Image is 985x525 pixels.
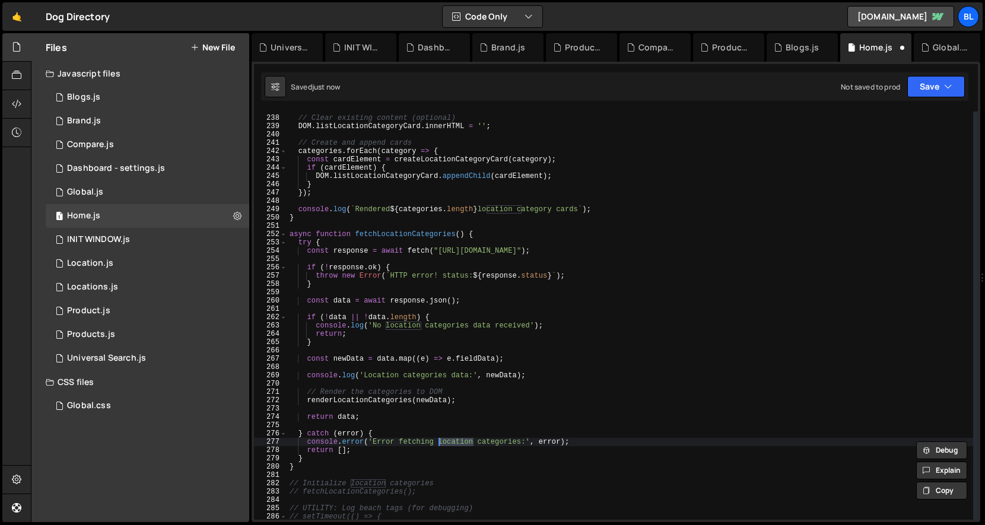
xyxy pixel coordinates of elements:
[254,413,287,421] div: 274
[254,172,287,180] div: 245
[46,323,249,346] div: 16220/44324.js
[46,394,249,418] div: 16220/43682.css
[271,42,309,53] div: Universal Search.js
[491,42,525,53] div: Brand.js
[254,272,287,280] div: 257
[254,180,287,189] div: 246
[254,388,287,396] div: 271
[254,305,287,313] div: 261
[254,230,287,238] div: 252
[190,43,235,52] button: New File
[254,488,287,496] div: 283
[933,42,971,53] div: Global.css
[46,180,249,204] div: 16220/43681.js
[254,405,287,413] div: 273
[254,322,287,330] div: 263
[46,252,249,275] : 16220/43679.js
[254,380,287,388] div: 270
[254,438,287,446] div: 277
[31,62,249,85] div: Javascript files
[254,297,287,305] div: 260
[254,346,287,355] div: 266
[254,255,287,263] div: 255
[859,42,892,53] div: Home.js
[67,353,146,364] div: Universal Search.js
[254,330,287,338] div: 264
[958,6,979,27] a: Bl
[254,214,287,222] div: 250
[254,479,287,488] div: 282
[67,400,111,411] div: Global.css
[67,163,165,174] div: Dashboard - settings.js
[46,133,249,157] div: 16220/44328.js
[46,157,249,180] div: 16220/44476.js
[254,164,287,172] div: 244
[254,131,287,139] div: 240
[254,421,287,429] div: 275
[254,122,287,131] div: 239
[254,463,287,471] div: 280
[254,205,287,214] div: 249
[254,280,287,288] div: 258
[254,471,287,479] div: 281
[67,92,100,103] div: Blogs.js
[254,496,287,504] div: 284
[254,446,287,454] div: 278
[254,155,287,164] div: 243
[56,212,63,222] span: 1
[254,222,287,230] div: 251
[46,228,249,252] div: 16220/44477.js
[254,513,287,521] div: 286
[46,299,249,323] div: 16220/44393.js
[67,139,114,150] div: Compare.js
[254,313,287,322] div: 262
[67,329,115,340] div: Products.js
[46,85,249,109] div: 16220/44321.js
[254,504,287,513] div: 285
[46,41,67,54] h2: Files
[254,263,287,272] div: 256
[254,189,287,197] div: 247
[254,139,287,147] div: 241
[46,204,249,228] div: 16220/44319.js
[46,346,249,370] div: 16220/45124.js
[565,42,603,53] div: Product.js
[443,6,542,27] button: Code Only
[418,42,456,53] div: Dashboard - settings.js
[312,82,340,92] div: just now
[67,282,118,292] div: Locations.js
[46,9,110,24] div: Dog Directory
[638,42,676,53] div: Compare.js
[254,238,287,247] div: 253
[254,147,287,155] div: 242
[254,247,287,255] div: 254
[2,2,31,31] a: 🤙
[254,429,287,438] div: 276
[67,187,103,198] div: Global.js
[254,454,287,463] div: 279
[254,114,287,122] div: 238
[254,288,287,297] div: 259
[916,482,967,499] button: Copy
[254,338,287,346] div: 265
[67,306,110,316] div: Product.js
[31,370,249,394] div: CSS files
[254,363,287,371] div: 268
[916,462,967,479] button: Explain
[67,211,100,221] div: Home.js
[254,197,287,205] div: 248
[67,116,101,126] div: Brand.js
[916,441,967,459] button: Debug
[46,275,249,299] div: 16220/43680.js
[46,109,249,133] div: 16220/44394.js
[786,42,819,53] div: Blogs.js
[291,82,340,92] div: Saved
[254,371,287,380] div: 269
[907,76,965,97] button: Save
[841,82,900,92] div: Not saved to prod
[67,234,130,245] div: INIT WINDOW.js
[344,42,382,53] div: INIT WINDOW.js
[254,396,287,405] div: 272
[847,6,954,27] a: [DOMAIN_NAME]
